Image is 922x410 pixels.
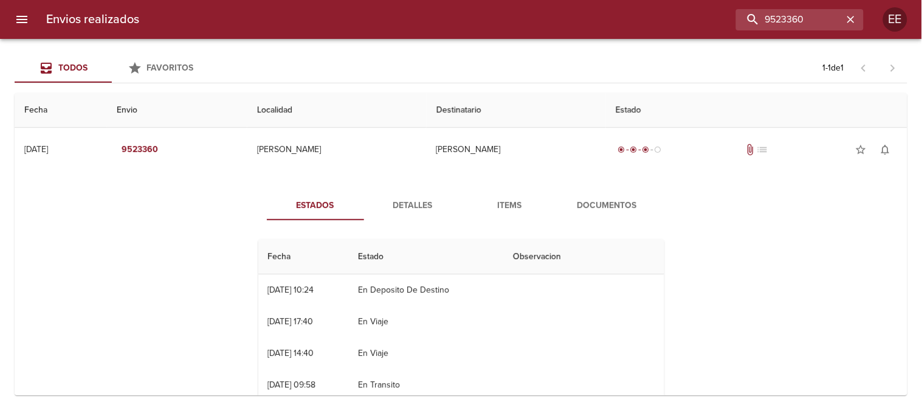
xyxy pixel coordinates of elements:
div: EE [883,7,907,32]
div: Abrir información de usuario [883,7,907,32]
span: Pagina anterior [849,61,878,74]
td: En Deposito De Destino [348,274,503,306]
input: buscar [736,9,843,30]
span: radio_button_checked [630,146,638,153]
button: Agregar a favoritos [849,137,873,162]
button: Activar notificaciones [873,137,898,162]
td: En Viaje [348,306,503,338]
div: [DATE] [24,144,48,155]
th: Estado [348,240,503,274]
span: notifications_none [879,144,892,156]
span: Estados [274,198,357,214]
span: radio_button_checked [618,146,625,153]
td: En Viaje [348,338,503,369]
span: star_border [855,144,867,156]
span: radio_button_unchecked [655,146,662,153]
h6: Envios realizados [46,10,139,29]
th: Destinatario [427,93,606,128]
button: menu [7,5,36,34]
th: Observacion [503,240,664,274]
span: Documentos [566,198,648,214]
td: En Transito [348,369,503,401]
span: No tiene pedido asociado [757,144,769,156]
th: Fecha [15,93,107,128]
th: Envio [107,93,247,128]
span: Items [469,198,551,214]
div: En viaje [616,144,664,156]
span: Todos [58,63,88,73]
th: Estado [606,93,907,128]
em: 9523360 [122,142,158,158]
th: Localidad [247,93,427,128]
div: [DATE] 09:58 [268,380,316,390]
th: Fecha [258,240,349,274]
div: Tabs Envios [15,54,209,83]
td: [PERSON_NAME] [247,128,427,172]
div: [DATE] 17:40 [268,316,314,327]
span: Favoritos [147,63,194,73]
span: Pagina siguiente [878,54,907,83]
span: Detalles [371,198,454,214]
div: [DATE] 14:40 [268,348,314,358]
div: [DATE] 10:24 [268,285,314,295]
button: 9523360 [117,139,163,161]
div: Tabs detalle de guia [267,191,656,220]
span: Tiene documentos adjuntos [745,144,757,156]
td: [PERSON_NAME] [427,128,606,172]
span: radio_button_checked [642,146,650,153]
p: 1 - 1 de 1 [823,62,844,74]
